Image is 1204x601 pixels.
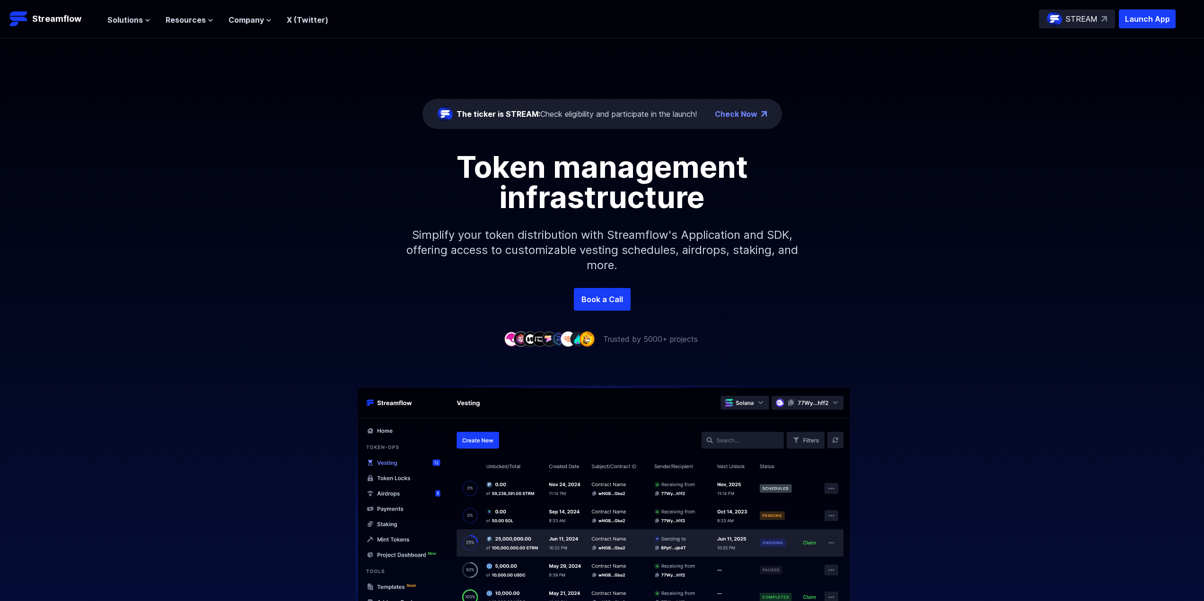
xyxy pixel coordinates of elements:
a: Check Now [715,108,757,120]
h1: Token management infrastructure [389,152,815,212]
p: Simplify your token distribution with Streamflow's Application and SDK, offering access to custom... [399,212,806,288]
button: Solutions [107,14,150,26]
span: Company [228,14,264,26]
div: Check eligibility and participate in the launch! [457,108,697,120]
img: company-4 [532,331,547,346]
a: STREAM [1039,9,1115,28]
img: company-9 [580,331,595,346]
button: Launch App [1119,9,1176,28]
img: company-5 [542,331,557,346]
a: Streamflow [9,9,98,28]
img: streamflow-logo-circle.png [438,106,453,122]
img: company-3 [523,331,538,346]
button: Resources [166,14,213,26]
img: company-2 [513,331,528,346]
p: Streamflow [32,12,81,26]
img: company-1 [504,331,519,346]
span: Solutions [107,14,143,26]
img: top-right-arrow.svg [1101,16,1107,22]
img: Streamflow Logo [9,9,28,28]
img: top-right-arrow.png [761,111,767,117]
img: company-7 [561,331,576,346]
img: streamflow-logo-circle.png [1047,11,1062,26]
span: The ticker is STREAM: [457,109,540,119]
span: Resources [166,14,206,26]
button: Company [228,14,272,26]
img: company-6 [551,331,566,346]
img: company-8 [570,331,585,346]
p: STREAM [1066,13,1098,25]
p: Trusted by 5000+ projects [603,333,698,345]
a: X (Twitter) [287,15,328,25]
a: Book a Call [574,288,631,311]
